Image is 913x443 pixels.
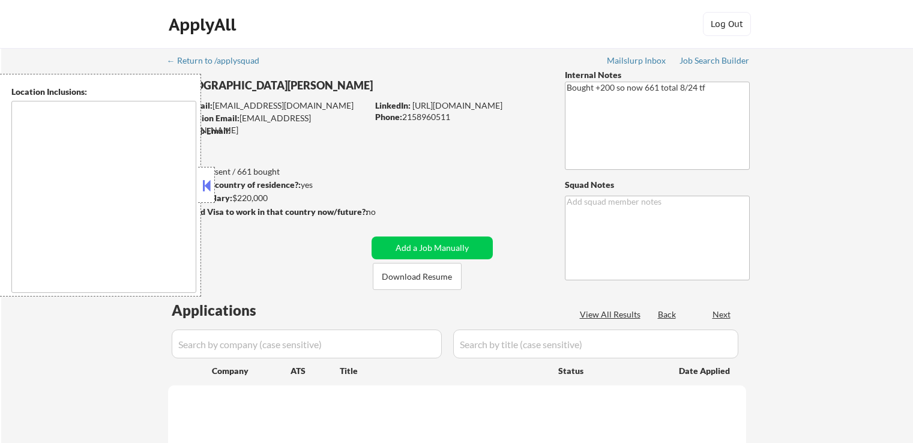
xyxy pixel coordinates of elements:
div: $220,000 [167,192,367,204]
div: ATS [291,365,340,377]
div: Back [658,309,677,321]
div: ApplyAll [169,14,240,35]
div: ← Return to /applysquad [167,56,271,65]
div: Internal Notes [565,69,750,81]
div: View All Results [580,309,644,321]
div: Company [212,365,291,377]
div: Mailslurp Inbox [607,56,667,65]
input: Search by title (case sensitive) [453,330,738,358]
div: Applications [172,303,291,318]
div: [DEMOGRAPHIC_DATA][PERSON_NAME] [168,78,415,93]
button: Download Resume [373,263,462,290]
a: [URL][DOMAIN_NAME] [412,100,502,110]
strong: Can work in country of residence?: [167,179,301,190]
div: Squad Notes [565,179,750,191]
strong: LinkedIn: [375,100,411,110]
button: Add a Job Manually [372,237,493,259]
strong: Phone: [375,112,402,122]
div: Job Search Builder [679,56,750,65]
div: Next [713,309,732,321]
a: ← Return to /applysquad [167,56,271,68]
button: Log Out [703,12,751,36]
div: Location Inclusions: [11,86,196,98]
div: yes [167,179,364,191]
strong: Will need Visa to work in that country now/future?: [168,206,368,217]
a: Mailslurp Inbox [607,56,667,68]
input: Search by company (case sensitive) [172,330,442,358]
div: [EMAIL_ADDRESS][DOMAIN_NAME] [169,100,367,112]
div: Title [340,365,547,377]
div: [EMAIL_ADDRESS][DOMAIN_NAME] [169,112,367,136]
div: Status [558,360,661,381]
div: 461 sent / 661 bought [167,166,367,178]
div: Date Applied [679,365,732,377]
div: 2158960511 [375,111,545,123]
div: no [366,206,400,218]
